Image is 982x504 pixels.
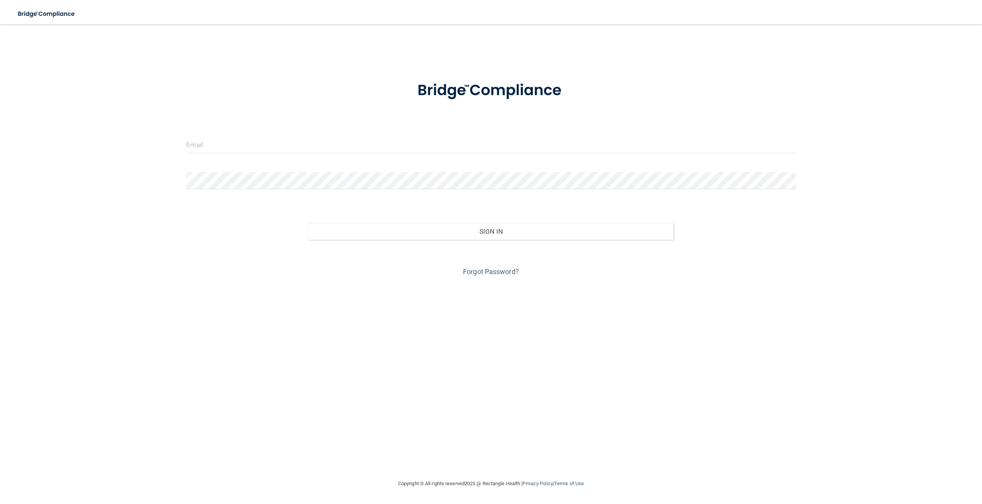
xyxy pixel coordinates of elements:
[351,471,631,496] div: Copyright © All rights reserved 2025 @ Rectangle Health | |
[308,223,674,240] button: Sign In
[463,268,519,276] a: Forgot Password?
[402,71,580,111] img: bridge_compliance_login_screen.278c3ca4.svg
[186,136,795,153] input: Email
[12,6,82,22] img: bridge_compliance_login_screen.278c3ca4.svg
[554,481,584,486] a: Terms of Use
[522,481,553,486] a: Privacy Policy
